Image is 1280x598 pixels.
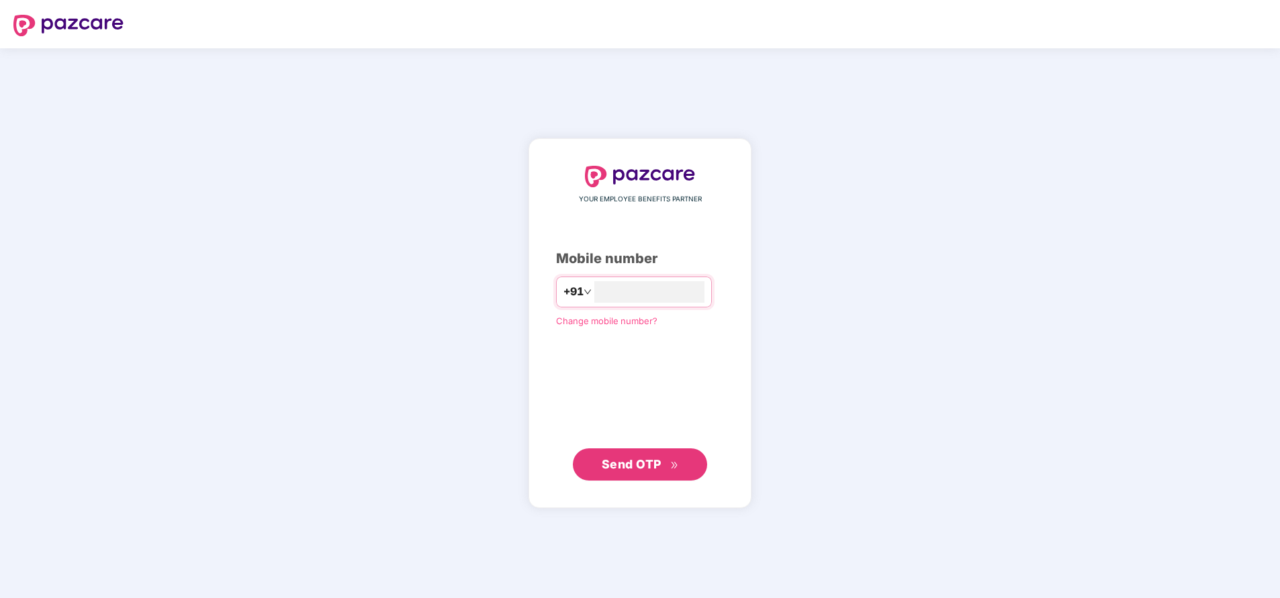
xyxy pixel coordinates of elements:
[13,15,124,36] img: logo
[563,283,584,300] span: +91
[584,288,592,296] span: down
[585,166,695,187] img: logo
[602,457,661,471] span: Send OTP
[556,315,657,326] a: Change mobile number?
[579,194,702,205] span: YOUR EMPLOYEE BENEFITS PARTNER
[556,248,724,269] div: Mobile number
[573,448,707,481] button: Send OTPdouble-right
[670,461,679,470] span: double-right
